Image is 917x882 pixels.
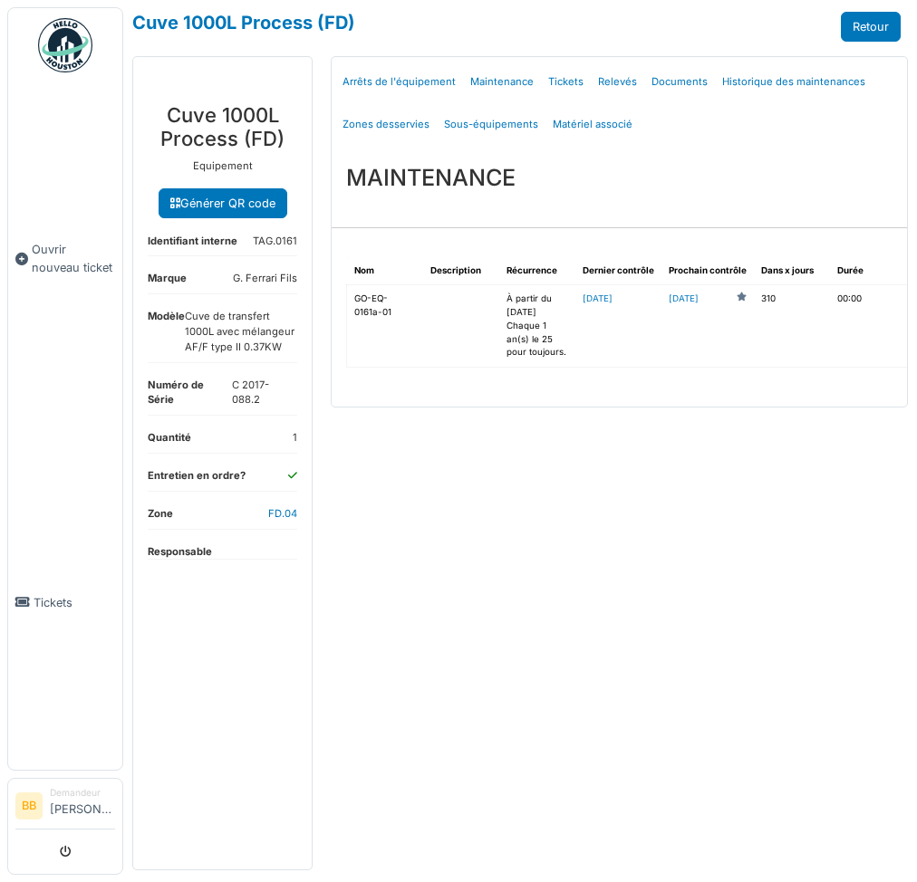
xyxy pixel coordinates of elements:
[437,103,545,146] a: Sous-équipements
[268,507,297,520] a: FD.04
[185,309,297,354] dd: Cuve de transfert 1000L avec mélangeur AF/F type II 0.37KW
[499,285,575,367] td: À partir du [DATE] Chaque 1 an(s) le 25 pour toujours.
[148,271,187,293] dt: Marque
[148,544,212,560] dt: Responsable
[830,257,906,285] th: Durée
[148,158,297,174] p: Equipement
[148,430,191,453] dt: Quantité
[15,792,43,820] li: BB
[293,430,297,446] dd: 1
[8,82,122,435] a: Ouvrir nouveau ticket
[148,468,246,491] dt: Entretien en ordre?
[499,257,575,285] th: Récurrence
[423,257,499,285] th: Description
[669,292,699,306] a: [DATE]
[34,594,115,611] span: Tickets
[233,271,297,286] dd: G. Ferrari Fils
[347,257,423,285] th: Nom
[148,103,297,151] h3: Cuve 1000L Process (FD)
[148,234,237,256] dt: Identifiant interne
[463,61,541,103] a: Maintenance
[347,285,423,367] td: GO-EQ-0161a-01
[8,435,122,770] a: Tickets
[715,61,873,103] a: Historique des maintenances
[232,378,297,408] dd: C 2017-088.2
[841,12,901,42] a: Retour
[346,164,516,191] h3: MAINTENANCE
[15,786,115,829] a: BB Demandeur[PERSON_NAME]
[335,61,463,103] a: Arrêts de l'équipement
[32,241,115,275] span: Ouvrir nouveau ticket
[583,293,613,303] a: [DATE]
[575,257,661,285] th: Dernier contrôle
[159,188,287,218] a: Générer QR code
[50,786,115,800] div: Demandeur
[754,285,830,367] td: 310
[754,257,830,285] th: Dans x jours
[38,18,92,72] img: Badge_color-CXgf-gQk.svg
[591,61,644,103] a: Relevés
[148,378,232,416] dt: Numéro de Série
[253,234,297,249] dd: TAG.0161
[148,506,173,529] dt: Zone
[545,103,640,146] a: Matériel associé
[50,786,115,825] li: [PERSON_NAME]
[132,12,355,34] a: Cuve 1000L Process (FD)
[830,285,906,367] td: 00:00
[335,103,437,146] a: Zones desservies
[661,257,754,285] th: Prochain contrôle
[148,309,185,361] dt: Modèle
[541,61,591,103] a: Tickets
[644,61,715,103] a: Documents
